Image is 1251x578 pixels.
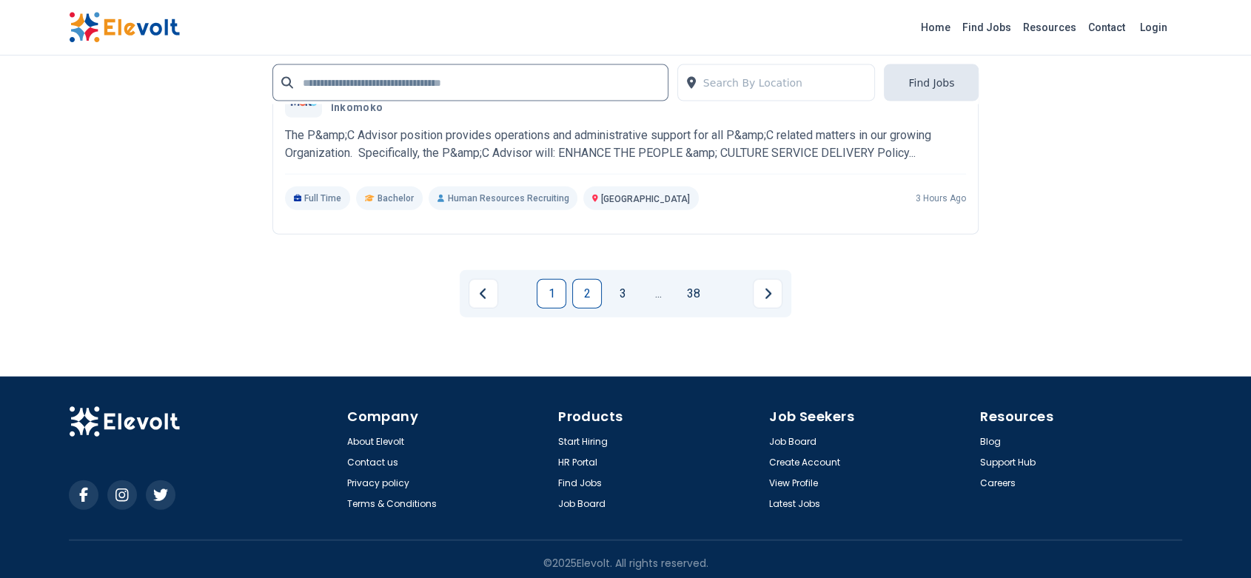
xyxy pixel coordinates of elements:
a: Careers [980,477,1016,489]
a: Start Hiring [558,436,608,448]
a: InkomokoPeople & Culture AdvisorInkomokoThe P&amp;C Advisor position provides operations and admi... [285,81,967,210]
a: Support Hub [980,457,1036,468]
a: Page 1 is your current page [537,279,566,309]
a: Job Board [769,436,816,448]
h4: Job Seekers [769,406,971,427]
a: View Profile [769,477,818,489]
a: Previous page [469,279,498,309]
img: Elevolt [69,406,180,437]
p: © 2025 Elevolt. All rights reserved. [543,556,708,571]
a: Jump forward [643,279,673,309]
a: Home [915,16,956,39]
a: Page 3 [608,279,637,309]
a: HR Portal [558,457,597,468]
a: Terms & Conditions [347,498,437,510]
a: Job Board [558,498,606,510]
a: Blog [980,436,1001,448]
img: Elevolt [69,12,180,43]
h4: Company [347,406,549,427]
p: The P&amp;C Advisor position provides operations and administrative support for all P&amp;C relat... [285,127,967,162]
a: Page 2 [572,279,602,309]
a: Find Jobs [956,16,1017,39]
a: Page 38 [679,279,708,309]
p: Full Time [285,186,351,210]
ul: Pagination [469,279,782,309]
a: Contact [1082,16,1131,39]
button: Find Jobs [884,64,979,101]
p: Human Resources Recruiting [429,186,577,210]
span: Inkomoko [331,101,383,115]
a: Next page [753,279,782,309]
a: Contact us [347,457,398,468]
iframe: Chat Widget [1177,507,1251,578]
span: Bachelor [378,192,414,204]
a: Login [1131,13,1176,42]
a: Create Account [769,457,840,468]
a: Resources [1017,16,1082,39]
a: Privacy policy [347,477,409,489]
a: Latest Jobs [769,498,820,510]
p: 3 hours ago [916,192,966,204]
h4: Resources [980,406,1182,427]
h4: Products [558,406,760,427]
a: About Elevolt [347,436,404,448]
span: [GEOGRAPHIC_DATA] [601,194,690,204]
a: Find Jobs [558,477,602,489]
